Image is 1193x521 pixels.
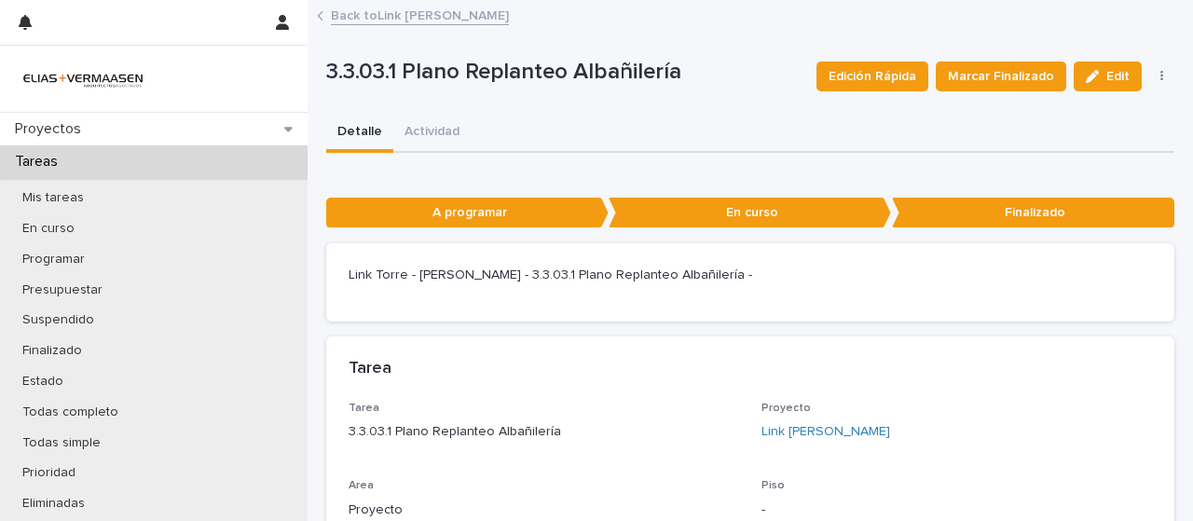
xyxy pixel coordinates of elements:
[816,62,928,91] button: Edición Rápida
[349,359,391,379] h2: Tarea
[7,282,117,298] p: Presupuestar
[7,153,73,171] p: Tareas
[761,422,890,442] a: Link [PERSON_NAME]
[1106,70,1130,83] span: Edit
[7,496,100,512] p: Eliminadas
[349,266,1152,285] p: Link Torre - [PERSON_NAME] - 3.3.03.1 Plano Replanteo Albañilería -
[1074,62,1142,91] button: Edit
[7,404,133,420] p: Todas completo
[761,403,811,414] span: Proyecto
[15,60,151,97] img: HMeL2XKrRby6DNq2BZlM
[609,198,891,228] p: En curso
[7,343,97,359] p: Finalizado
[326,59,802,86] p: 3.3.03.1 Plano Replanteo Albañilería
[349,480,374,491] span: Area
[7,374,78,390] p: Estado
[892,198,1174,228] p: Finalizado
[7,221,89,237] p: En curso
[948,67,1054,86] span: Marcar Finalizado
[349,422,739,442] p: 3.3.03.1 Plano Replanteo Albañilería
[393,114,471,153] button: Actividad
[7,465,90,481] p: Prioridad
[326,198,609,228] p: A programar
[7,435,116,451] p: Todas simple
[7,252,100,267] p: Programar
[7,190,99,206] p: Mis tareas
[326,114,393,153] button: Detalle
[7,120,96,138] p: Proyectos
[7,312,109,328] p: Suspendido
[936,62,1066,91] button: Marcar Finalizado
[331,4,509,25] a: Back toLink [PERSON_NAME]
[349,403,379,414] span: Tarea
[761,480,785,491] span: Piso
[349,500,739,520] p: Proyecto
[761,500,1152,520] p: -
[829,67,916,86] span: Edición Rápida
